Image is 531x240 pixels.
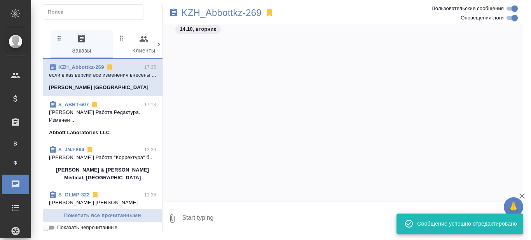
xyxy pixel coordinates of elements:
a: KZH_Abbottkz-269 [58,64,104,70]
div: S_ABBT-60717:13[[PERSON_NAME]] Работа Редактура. Изменен ...Abbott Laboratories LLC [43,96,162,141]
p: если в каз версии все изменения внесены ... [49,71,156,79]
p: Abbott Laboratories LLC [49,129,110,137]
a: KZH_Abbottkz-269 [182,9,262,17]
p: 14.10, вторник [180,25,217,33]
p: [[PERSON_NAME]] [PERSON_NAME] подверстки.... [49,199,156,214]
svg: Зажми и перетащи, чтобы поменять порядок вкладок [118,34,125,42]
a: S_JNJ-864 [58,147,84,152]
span: Пользовательские сообщения [431,5,504,12]
p: 17:35 [144,63,156,71]
svg: Отписаться [91,101,98,109]
div: S_JNJ-86413:26[[PERSON_NAME]] Работа "Корректура" б...[PERSON_NAME] & [PERSON_NAME] Medical, [GEO... [43,141,162,186]
button: 🙏 [504,197,523,217]
p: [PERSON_NAME] [GEOGRAPHIC_DATA] [49,84,148,91]
p: 17:13 [144,101,156,109]
p: [[PERSON_NAME]] Работа "Корректура" б... [49,154,156,161]
a: S_ABBT-607 [58,102,89,107]
span: 🙏 [507,199,520,215]
a: В [6,136,25,151]
span: Пометить все прочитанными [47,211,158,220]
p: [PERSON_NAME] & [PERSON_NAME] Medical, [GEOGRAPHIC_DATA] [49,166,156,182]
span: В [10,140,21,147]
a: S_OLMP-322 [58,192,90,198]
p: 11:36 [144,191,156,199]
span: Оповещения-логи [461,14,504,22]
span: Заказы [55,34,108,56]
div: Сообщение успешно отредактировано [404,216,517,231]
input: Поиск [48,7,143,18]
span: Ф [10,159,21,167]
div: KZH_Abbottkz-26917:35если в каз версии все изменения внесены ...[PERSON_NAME] [GEOGRAPHIC_DATA] [43,59,162,96]
a: Ф [6,155,25,171]
p: [[PERSON_NAME]] Работа Редактура. Изменен ... [49,109,156,124]
span: Клиенты [117,34,170,56]
span: Показать непрочитанные [57,224,117,231]
p: 13:26 [144,146,156,154]
button: Пометить все прочитанными [43,209,162,222]
div: S_OLMP-32211:36[[PERSON_NAME]] [PERSON_NAME] подверстки....OLYMPUS [43,186,162,231]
